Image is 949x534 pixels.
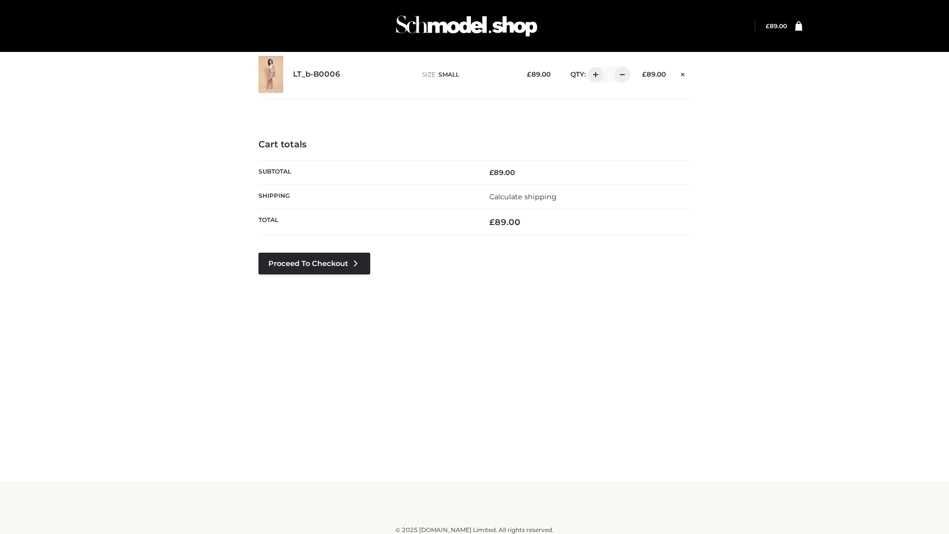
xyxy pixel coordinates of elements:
a: Calculate shipping [489,192,557,201]
a: LT_b-B0006 [293,70,341,79]
span: £ [527,70,531,78]
bdi: 89.00 [766,22,787,30]
span: £ [766,22,770,30]
span: £ [642,70,647,78]
bdi: 89.00 [489,217,520,227]
img: Schmodel Admin 964 [392,6,541,45]
h4: Cart totals [259,139,690,150]
th: Shipping [259,184,474,209]
a: £89.00 [766,22,787,30]
span: £ [489,168,494,177]
th: Total [259,209,474,235]
a: Remove this item [676,67,690,80]
p: size : [422,70,512,79]
bdi: 89.00 [642,70,666,78]
span: £ [489,217,495,227]
bdi: 89.00 [489,168,515,177]
span: SMALL [438,71,459,78]
bdi: 89.00 [527,70,551,78]
a: Proceed to Checkout [259,253,370,274]
th: Subtotal [259,160,474,184]
div: QTY: [561,67,627,83]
